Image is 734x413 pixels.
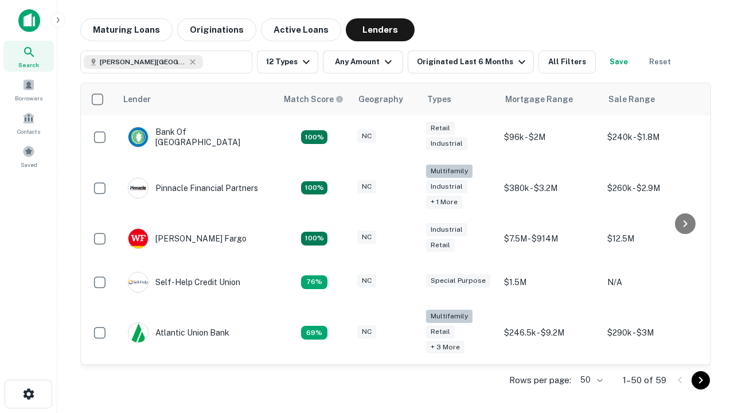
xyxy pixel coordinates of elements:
td: $7.5M - $914M [498,217,602,260]
button: Save your search to get updates of matches that match your search criteria. [600,50,637,73]
div: + 1 more [426,196,462,209]
div: Sale Range [608,92,655,106]
div: Industrial [426,137,467,150]
img: picture [128,178,148,198]
a: Search [3,41,54,72]
button: All Filters [538,50,596,73]
div: Multifamily [426,165,473,178]
a: Borrowers [3,74,54,105]
div: Retail [426,122,455,135]
iframe: Chat Widget [677,285,734,340]
span: Search [18,60,39,69]
th: Mortgage Range [498,83,602,115]
span: Saved [21,160,37,169]
div: Special Purpose [426,274,490,287]
td: $12.5M [602,217,705,260]
td: $260k - $2.9M [602,159,705,217]
div: Bank Of [GEOGRAPHIC_DATA] [128,127,266,147]
div: Retail [426,325,455,338]
th: Types [420,83,498,115]
button: Originated Last 6 Months [408,50,534,73]
td: $1.5M [498,260,602,304]
button: Go to next page [692,371,710,389]
button: Maturing Loans [80,18,173,41]
div: Matching Properties: 15, hasApolloMatch: undefined [301,130,327,144]
button: 12 Types [257,50,318,73]
div: NC [357,274,376,287]
div: [PERSON_NAME] Fargo [128,228,247,249]
button: Lenders [346,18,415,41]
p: Rows per page: [509,373,571,387]
div: NC [357,231,376,244]
div: Types [427,92,451,106]
div: 50 [576,372,604,388]
button: Active Loans [261,18,341,41]
img: picture [128,229,148,248]
div: Lender [123,92,151,106]
span: Borrowers [15,93,42,103]
a: Contacts [3,107,54,138]
div: Self-help Credit Union [128,272,240,293]
td: $290k - $3M [602,304,705,362]
div: Pinnacle Financial Partners [128,178,258,198]
span: [PERSON_NAME][GEOGRAPHIC_DATA], [GEOGRAPHIC_DATA] [100,57,186,67]
div: + 3 more [426,341,464,354]
div: Industrial [426,223,467,236]
p: 1–50 of 59 [623,373,666,387]
img: capitalize-icon.png [18,9,40,32]
th: Lender [116,83,277,115]
h6: Match Score [284,93,341,106]
td: $380k - $3.2M [498,159,602,217]
div: Originated Last 6 Months [417,55,529,69]
img: picture [128,272,148,292]
div: Mortgage Range [505,92,573,106]
div: NC [357,130,376,143]
button: Reset [642,50,678,73]
div: Retail [426,239,455,252]
img: picture [128,127,148,147]
div: NC [357,180,376,193]
div: Industrial [426,180,467,193]
div: NC [357,325,376,338]
div: Matching Properties: 10, hasApolloMatch: undefined [301,326,327,340]
th: Geography [352,83,420,115]
div: Multifamily [426,310,473,323]
div: Matching Properties: 26, hasApolloMatch: undefined [301,181,327,195]
img: picture [128,323,148,342]
td: $240k - $1.8M [602,115,705,159]
div: Geography [358,92,403,106]
td: $96k - $2M [498,115,602,159]
div: Matching Properties: 15, hasApolloMatch: undefined [301,232,327,246]
div: Capitalize uses an advanced AI algorithm to match your search with the best lender. The match sco... [284,93,343,106]
td: N/A [602,260,705,304]
button: Any Amount [323,50,403,73]
div: Atlantic Union Bank [128,322,229,343]
button: Originations [177,18,256,41]
a: Saved [3,141,54,172]
th: Capitalize uses an advanced AI algorithm to match your search with the best lender. The match sco... [277,83,352,115]
td: $246.5k - $9.2M [498,304,602,362]
th: Sale Range [602,83,705,115]
span: Contacts [17,127,40,136]
div: Matching Properties: 11, hasApolloMatch: undefined [301,275,327,289]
